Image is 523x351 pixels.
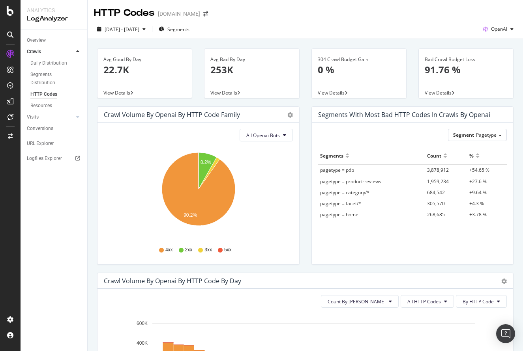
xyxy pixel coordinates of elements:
span: +9.64 % [469,189,487,196]
span: +54.65 % [469,167,489,173]
text: 600K [137,321,148,326]
span: pagetype = pdp [320,167,354,173]
text: 400K [137,340,148,346]
div: Crawl Volume by openai by HTTP Code Family [104,111,240,119]
div: Logfiles Explorer [27,154,62,163]
span: pagetype = product-reviews [320,178,381,185]
span: View Details [210,89,237,96]
div: Segments [320,149,343,162]
p: 253K [210,63,293,76]
div: Avg Good By Day [103,56,186,63]
span: All HTTP Codes [407,298,441,305]
div: gear [501,279,507,284]
div: arrow-right-arrow-left [203,11,208,17]
div: Daily Distribution [30,59,67,67]
a: Daily Distribution [30,59,82,67]
svg: A chart. [104,148,293,239]
div: gear [287,112,293,118]
a: Segments Distribution [30,71,82,87]
div: [DOMAIN_NAME] [158,10,200,18]
span: pagetype = home [320,211,358,218]
span: 3xx [204,247,212,253]
div: Segments Distribution [30,71,74,87]
span: 5xx [224,247,232,253]
div: Analytics [27,6,81,14]
span: Pagetype [476,132,497,138]
p: 0 % [318,63,400,76]
span: 305,570 [427,200,445,207]
span: +27.6 % [469,178,487,185]
a: URL Explorer [27,139,82,148]
span: Segments [167,26,189,33]
div: Resources [30,102,52,110]
span: 1,959,234 [427,178,449,185]
a: Logfiles Explorer [27,154,82,163]
span: 268,685 [427,211,445,218]
span: +4.3 % [469,200,484,207]
button: OpenAI [480,23,517,35]
div: HTTP Codes [94,6,155,20]
p: 22.7K [103,63,186,76]
span: All Openai Bots [246,132,280,139]
button: All HTTP Codes [401,295,454,308]
button: Segments [156,23,193,35]
button: [DATE] - [DATE] [94,23,149,35]
span: View Details [425,89,452,96]
div: Open Intercom Messenger [496,324,515,343]
span: View Details [103,89,130,96]
div: HTTP Codes [30,90,57,98]
div: 304 Crawl Budget Gain [318,56,400,63]
span: 4xx [165,247,173,253]
text: 90.2% [184,212,197,218]
span: By HTTP Code [463,298,494,305]
span: View Details [318,89,345,96]
span: 684,542 [427,189,445,196]
span: +3.78 % [469,211,487,218]
span: 3,878,912 [427,167,449,173]
a: Overview [27,36,82,45]
div: Count [427,149,441,162]
div: LogAnalyzer [27,14,81,23]
div: Bad Crawl Budget Loss [425,56,507,63]
span: Count By Day [328,298,386,305]
span: pagetype = category/* [320,189,369,196]
text: 8.2% [201,160,212,165]
div: Avg Bad By Day [210,56,293,63]
span: OpenAI [491,26,507,32]
a: Resources [30,102,82,110]
div: URL Explorer [27,139,54,148]
p: 91.76 % [425,63,507,76]
a: Conversions [27,124,82,133]
a: Crawls [27,48,74,56]
div: Overview [27,36,46,45]
span: Segment [453,132,474,138]
div: % [469,149,474,162]
div: Conversions [27,124,53,133]
div: Crawl Volume by openai by HTTP Code by Day [104,277,241,285]
button: All Openai Bots [240,129,293,141]
button: Count By [PERSON_NAME] [321,295,399,308]
a: HTTP Codes [30,90,82,98]
div: Crawls [27,48,41,56]
span: 2xx [185,247,193,253]
span: pagetype = facet/* [320,200,361,207]
span: [DATE] - [DATE] [105,26,139,33]
a: Visits [27,113,74,121]
button: By HTTP Code [456,295,507,308]
div: Segments with most bad HTTP codes in Crawls by openai [318,111,490,119]
div: Visits [27,113,39,121]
